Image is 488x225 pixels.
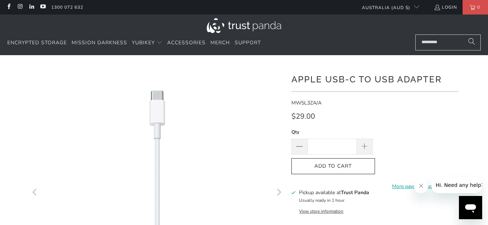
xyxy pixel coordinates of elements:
a: Login [434,3,457,11]
label: Qty [291,128,373,136]
span: MW5L3ZA/A [291,99,322,106]
iframe: Message from company [431,177,482,193]
span: Add to Cart [299,163,367,169]
button: View store information [299,208,343,214]
input: Search... [415,34,481,50]
span: Support [235,39,261,46]
span: $29.00 [291,111,315,121]
a: Trust Panda Australia on LinkedIn [28,4,35,10]
span: Accessories [167,39,206,46]
span: Hi. Need any help? [4,5,52,11]
nav: Translation missing: en.navigation.header.main_nav [7,34,261,52]
small: Usually ready in 1 hour [299,197,344,203]
span: YubiKey [132,39,155,46]
a: Accessories [167,34,206,52]
b: Trust Panda [341,189,369,196]
a: Trust Panda Australia on Facebook [5,4,12,10]
iframe: Button to launch messaging window [459,196,482,219]
a: Support [235,34,261,52]
a: 1300 072 632 [51,3,83,11]
a: Mission Darkness [72,34,127,52]
h1: Apple USB-C to USB Adapter [291,71,459,86]
img: Trust Panda Australia [207,18,281,33]
summary: YubiKey [132,34,162,52]
h3: Pickup available at [299,189,369,196]
a: Encrypted Storage [7,34,67,52]
button: Search [463,34,481,50]
a: Trust Panda Australia on YouTube [40,4,46,10]
button: Add to Cart [291,158,375,175]
a: Merch [210,34,230,52]
iframe: Close message [414,179,428,193]
span: Encrypted Storage [7,39,67,46]
a: Trust Panda Australia on Instagram [17,4,23,10]
a: More payment options [377,183,459,191]
span: Merch [210,39,230,46]
span: Mission Darkness [72,39,127,46]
